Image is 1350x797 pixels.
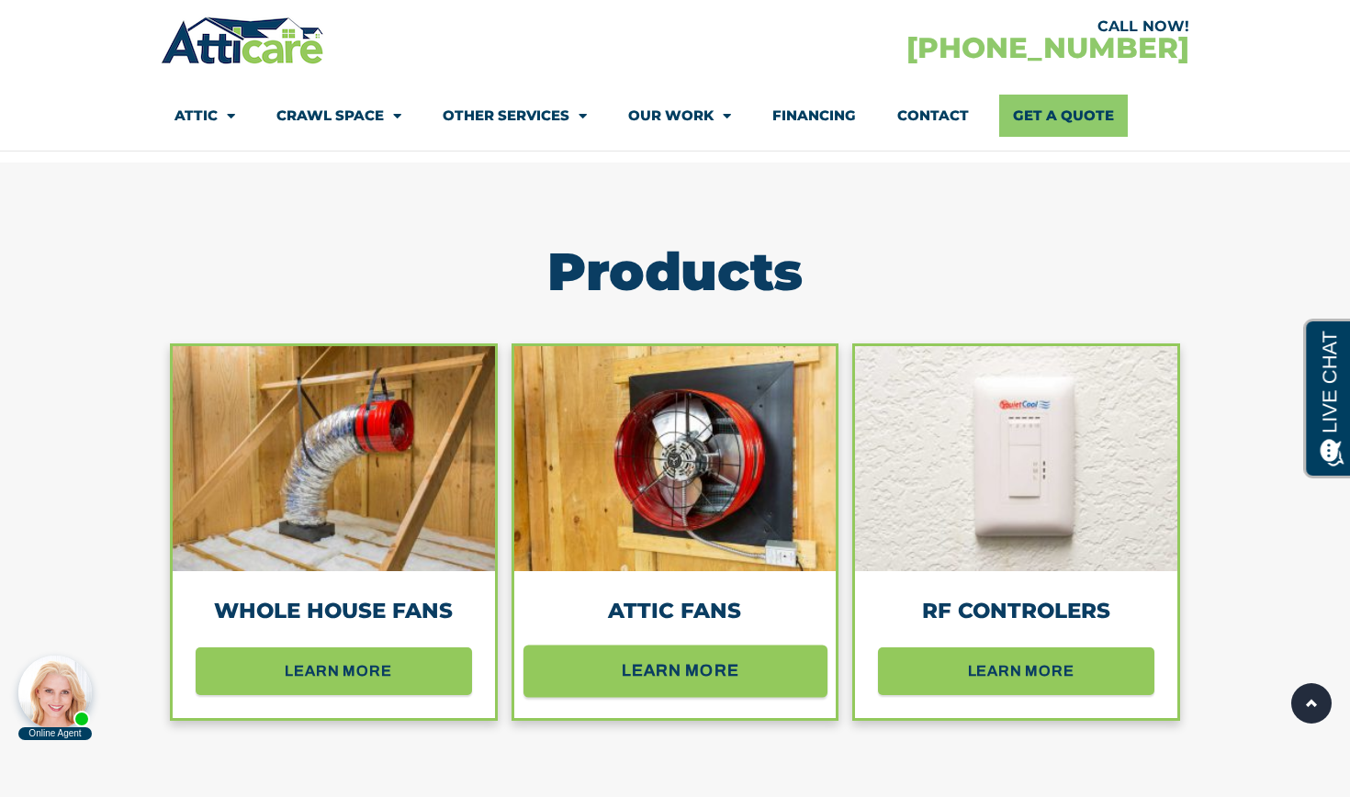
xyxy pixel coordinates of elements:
[622,655,739,687] span: learn more
[174,95,1176,137] nav: Menu
[443,95,587,137] a: Other Services
[968,657,1074,686] span: learn more
[196,647,472,695] a: learn more
[537,599,814,624] div: Attic fans
[523,645,827,697] a: learn more
[174,95,235,137] a: Attic
[276,95,401,137] a: Crawl Space
[45,15,148,38] span: Opens a chat window
[878,647,1154,695] a: learn more
[196,599,472,624] div: Whole house fans
[170,245,1180,297] h2: Products
[514,346,837,571] img: QuietCool Whole House Attic Fan for Sale | Atticare USA
[999,95,1128,137] a: Get A Quote
[897,95,969,137] a: Contact
[878,599,1154,624] div: RF controlers
[285,657,391,686] span: learn more
[675,19,1189,34] div: CALL NOW!
[772,95,856,137] a: Financing
[628,95,731,137] a: Our Work
[9,604,303,742] iframe: Chat Invitation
